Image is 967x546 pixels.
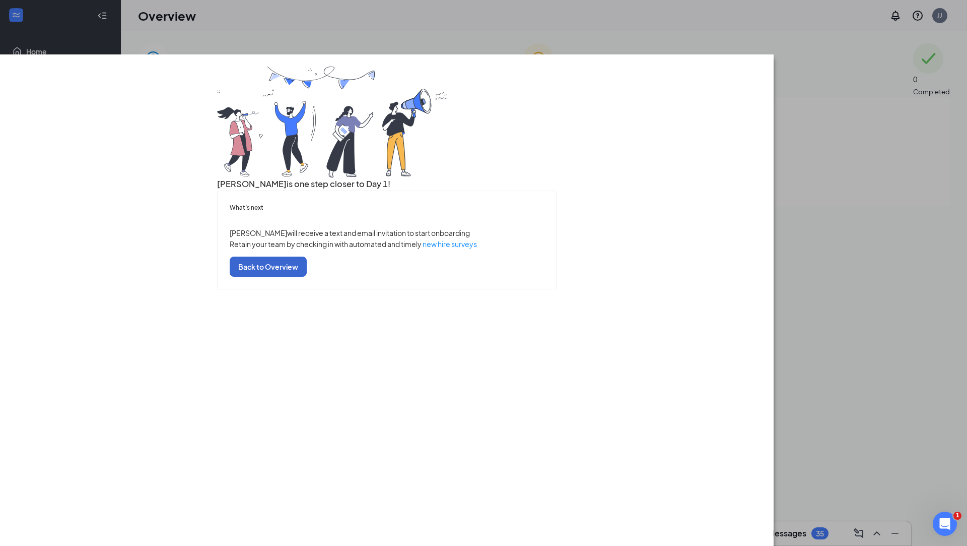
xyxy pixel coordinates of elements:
h3: [PERSON_NAME] is one step closer to Day 1! [217,177,557,191]
img: you are all set [217,67,449,177]
h5: What’s next [230,203,544,212]
button: Back to Overview [230,257,307,277]
p: [PERSON_NAME] will receive a text and email invitation to start onboarding [230,227,544,238]
a: new hire surveys [423,239,477,249]
span: 1 [953,512,961,520]
iframe: Intercom live chat [933,512,957,536]
p: Retain your team by checking in with automated and timely [230,238,544,250]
